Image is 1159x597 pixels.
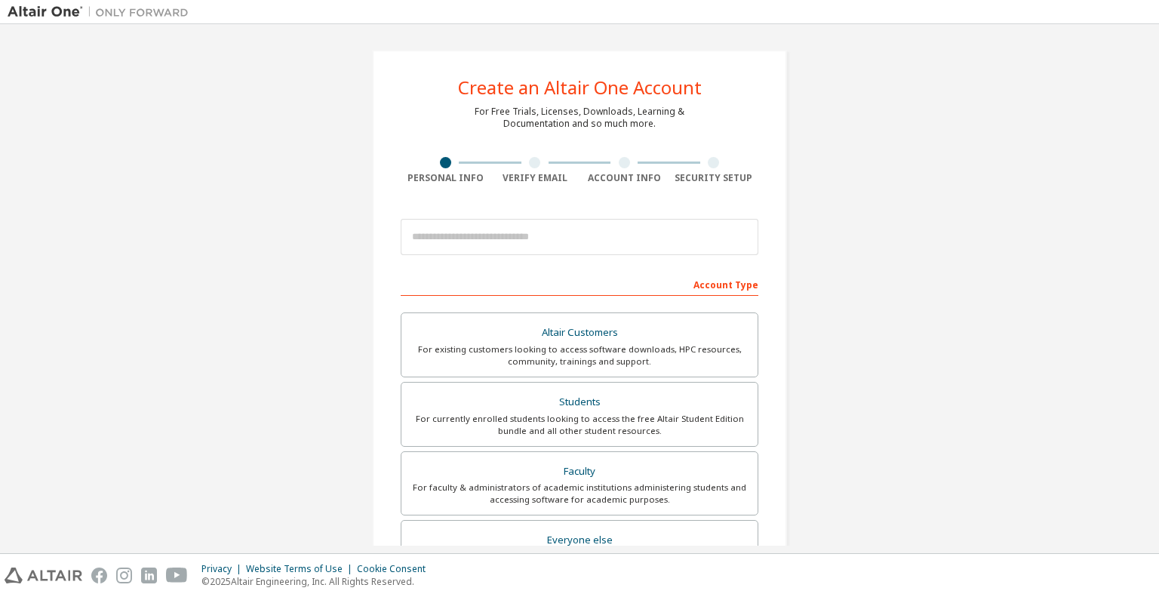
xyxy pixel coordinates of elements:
div: Account Info [579,172,669,184]
div: Website Terms of Use [246,563,357,575]
p: © 2025 Altair Engineering, Inc. All Rights Reserved. [201,575,435,588]
div: For faculty & administrators of academic institutions administering students and accessing softwa... [410,482,749,506]
img: instagram.svg [116,568,132,583]
div: For existing customers looking to access software downloads, HPC resources, community, trainings ... [410,343,749,368]
div: Students [410,392,749,413]
img: facebook.svg [91,568,107,583]
div: Privacy [201,563,246,575]
div: For Free Trials, Licenses, Downloads, Learning & Documentation and so much more. [475,106,684,130]
img: Altair One [8,5,196,20]
div: Account Type [401,272,758,296]
div: Faculty [410,461,749,482]
div: For currently enrolled students looking to access the free Altair Student Edition bundle and all ... [410,413,749,437]
div: Create an Altair One Account [458,78,702,97]
div: Cookie Consent [357,563,435,575]
div: Personal Info [401,172,490,184]
div: Security Setup [669,172,759,184]
div: Verify Email [490,172,580,184]
div: Everyone else [410,530,749,551]
img: altair_logo.svg [5,568,82,583]
img: youtube.svg [166,568,188,583]
img: linkedin.svg [141,568,157,583]
div: Altair Customers [410,322,749,343]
